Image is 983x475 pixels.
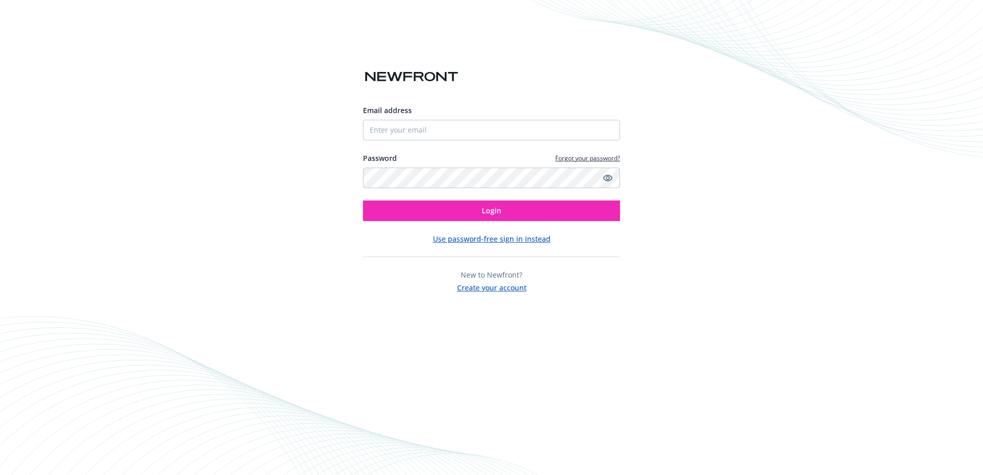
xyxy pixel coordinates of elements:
[363,153,397,163] label: Password
[363,168,620,188] input: Enter your password
[433,233,551,244] button: Use password-free sign in instead
[363,120,620,140] input: Enter your email
[457,280,526,293] button: Create your account
[482,206,501,215] span: Login
[363,200,620,221] button: Login
[363,105,412,115] span: Email address
[555,154,620,162] a: Forgot your password?
[461,270,522,280] span: New to Newfront?
[602,172,614,184] a: Show password
[363,68,460,86] img: Newfront logo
